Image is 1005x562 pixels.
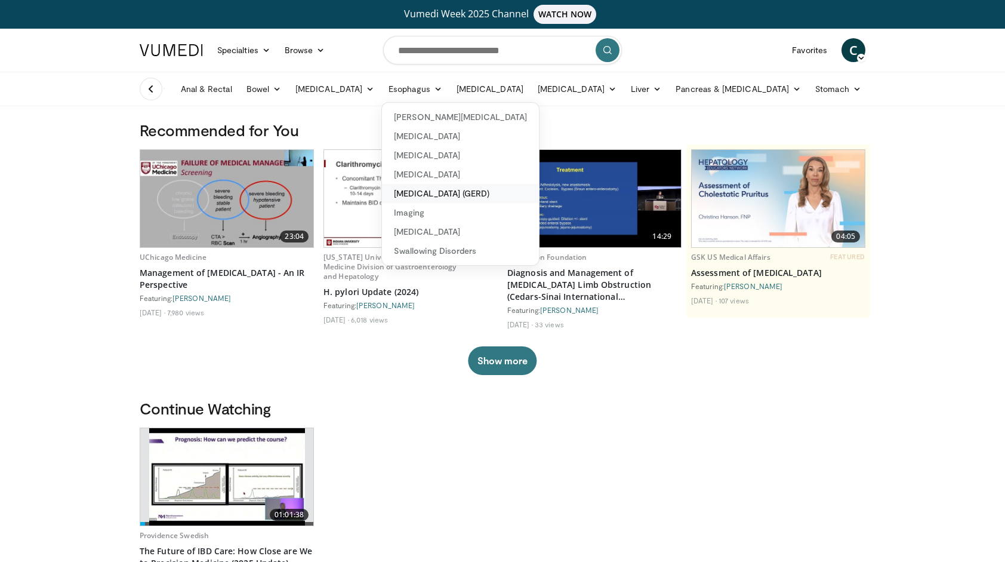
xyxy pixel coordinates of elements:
[382,203,539,222] a: Imaging
[288,77,381,101] a: [MEDICAL_DATA]
[140,428,313,526] a: 01:01:38
[531,77,624,101] a: [MEDICAL_DATA]
[692,150,865,247] img: 31b7e813-d228-42d3-be62-e44350ef88b5.jpg.620x360_q85_upscale.jpg
[280,231,309,242] span: 23:04
[174,77,239,101] a: Anal & Rectal
[140,530,209,540] a: Providence Swedish
[692,150,865,247] a: 04:05
[691,252,770,262] a: GSK US Medical Affairs
[140,267,314,291] a: Management of [MEDICAL_DATA] - An IR Perspective
[149,428,305,526] img: 5488d4f2-3f7c-4edc-8763-0e7e024c2115.620x360_q85_upscale.jpg
[140,399,865,418] h3: Continue Watching
[668,77,808,101] a: Pancreas & [MEDICAL_DATA]
[270,509,309,521] span: 01:01:38
[468,346,537,375] button: Show more
[535,320,564,329] li: 33 views
[382,222,539,241] a: [MEDICAL_DATA]
[382,241,539,260] a: Swallowing Disorders
[691,281,865,291] div: Featuring:
[140,121,865,140] h3: Recommended for You
[785,38,834,62] a: Favorites
[724,282,782,290] a: [PERSON_NAME]
[140,150,313,247] img: f07a691c-eec3-405b-bc7b-19fe7e1d3130.620x360_q85_upscale.jpg
[648,231,676,242] span: 14:29
[210,38,278,62] a: Specialties
[140,44,203,56] img: VuMedi Logo
[383,36,622,65] input: Search topics, interventions
[356,301,415,309] a: [PERSON_NAME]
[508,150,681,247] img: af08a468-0f90-42b0-99f2-fb764c63d5d7.620x360_q85_upscale.jpg
[381,77,449,101] a: Esophagus
[323,300,498,310] div: Featuring:
[140,308,165,317] li: [DATE]
[140,150,313,247] a: 23:04
[239,77,288,101] a: Bowel
[382,184,539,203] a: [MEDICAL_DATA] (GERD)
[351,315,388,324] li: 6,018 views
[323,315,349,324] li: [DATE]
[841,38,865,62] a: C
[534,5,597,24] span: WATCH NOW
[141,5,864,24] a: Vumedi Week 2025 ChannelWATCH NOW
[323,286,498,298] a: H. pylori Update (2024)
[140,252,206,262] a: UChicago Medicine
[507,267,682,303] a: Diagnosis and Management of [MEDICAL_DATA] Limb Obstruction (Cedars-Sinai International [MEDICAL_...
[172,294,231,302] a: [PERSON_NAME]
[808,77,868,101] a: Stomach
[382,108,539,127] a: [PERSON_NAME][MEDICAL_DATA]
[831,231,860,242] span: 04:05
[830,253,865,261] span: FEATURED
[323,252,456,281] a: [US_STATE] University School of Medicine Division of Gastroenterology and Hepatology
[691,296,717,305] li: [DATE]
[449,77,531,101] a: [MEDICAL_DATA]
[507,252,587,262] a: Endovision Foundation
[382,127,539,146] a: [MEDICAL_DATA]
[540,306,599,314] a: [PERSON_NAME]
[278,38,332,62] a: Browse
[140,293,314,303] div: Featuring:
[324,150,497,247] a: 13:10
[508,150,681,247] a: 14:29
[167,308,204,317] li: 7,980 views
[324,150,497,247] img: 94cbdef1-8024-4923-aeed-65cc31b5ce88.620x360_q85_upscale.jpg
[507,305,682,315] div: Featuring:
[868,77,929,101] a: Business
[691,267,865,279] a: Assessment of [MEDICAL_DATA]
[624,77,668,101] a: Liver
[382,165,539,184] a: [MEDICAL_DATA]
[719,296,749,305] li: 107 views
[382,146,539,165] a: [MEDICAL_DATA]
[507,320,533,329] li: [DATE]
